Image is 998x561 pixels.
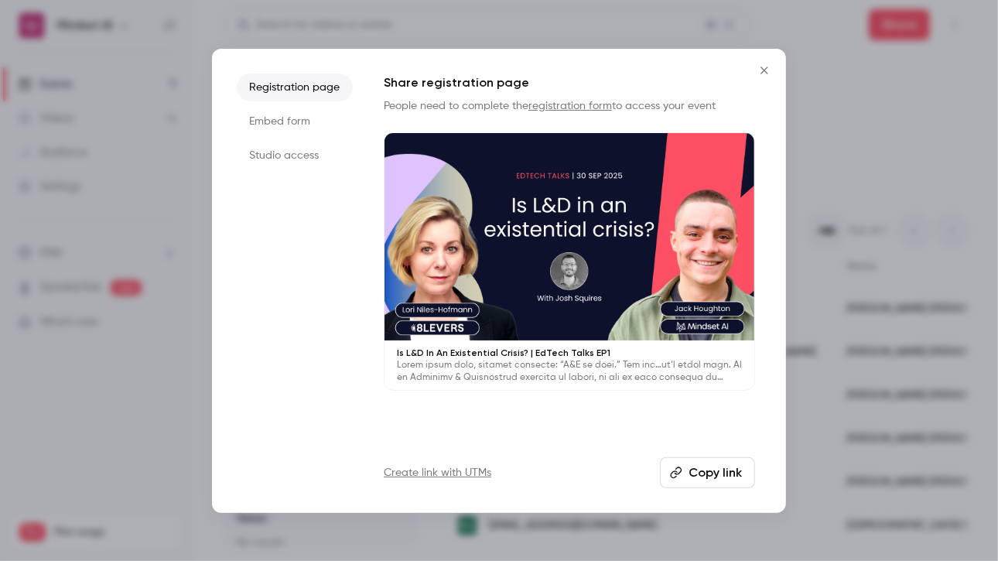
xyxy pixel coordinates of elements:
[397,359,742,384] p: Lorem ipsum dolo, sitamet consecte: “A&E se doei.” Tem inc…ut’l etdol magn. Al en Adminimv & Quis...
[237,74,353,101] li: Registration page
[660,457,755,488] button: Copy link
[384,98,755,114] p: People need to complete the to access your event
[397,347,742,359] p: Is L&D In An Existential Crisis? | EdTech Talks EP1
[237,108,353,135] li: Embed form
[237,142,353,169] li: Studio access
[749,55,780,86] button: Close
[384,465,491,481] a: Create link with UTMs
[528,101,612,111] a: registration form
[384,74,755,92] h1: Share registration page
[384,132,755,392] a: Is L&D In An Existential Crisis? | EdTech Talks EP1Lorem ipsum dolo, sitamet consecte: “A&E se do...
